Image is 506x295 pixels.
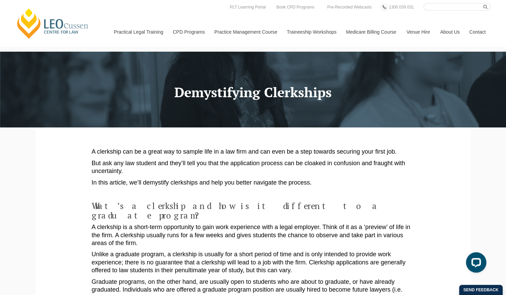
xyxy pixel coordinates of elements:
[228,3,267,11] a: PLT Learning Portal
[109,17,168,47] a: Practical Legal Training
[209,17,282,47] a: Practice Management Course
[326,3,373,11] a: Pre-Recorded Webcasts
[275,3,316,11] a: Book CPD Programs
[92,250,415,274] p: Unlike a graduate program, a clerkship is usually for a short period of time and is only intended...
[168,17,209,47] a: CPD Programs
[15,7,90,39] a: [PERSON_NAME] Centre for Law
[401,17,435,47] a: Venue Hire
[460,249,489,278] iframe: LiveChat chat widget
[41,85,466,100] h1: Demystifying Clerkships
[341,17,401,47] a: Medicare Billing Course
[464,17,491,47] a: Contact
[92,159,415,175] p: But ask any law student and they’ll tell you that the application process can be cloaked in confu...
[387,3,415,11] a: 1300 039 031
[282,17,341,47] a: Traineeship Workshops
[92,201,415,220] h4: What’s a clerkship and how is it different to a graduate program?
[92,223,415,247] p: A clerkship is a short-term opportunity to gain work experience with a legal employer. Think of i...
[435,17,464,47] a: About Us
[92,179,415,187] p: In this article, we’ll demystify clerkships and help you better navigate the process.
[92,148,415,156] p: A clerkship can be a great way to sample life in a law firm and can even be a step towards securi...
[389,5,414,10] span: 1300 039 031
